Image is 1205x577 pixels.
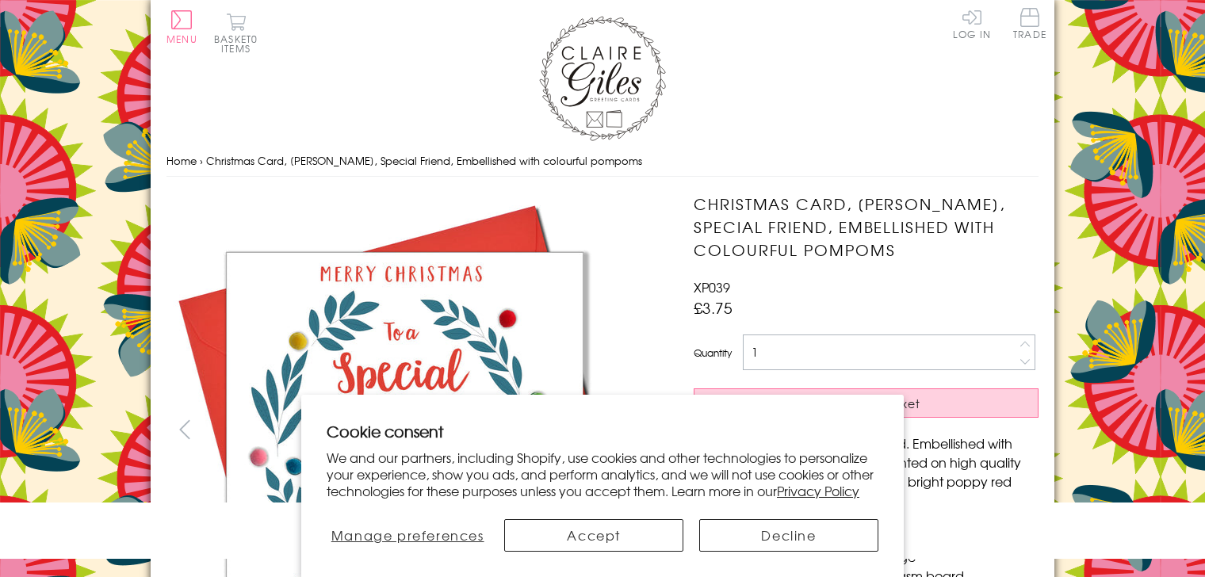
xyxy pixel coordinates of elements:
span: Menu [166,32,197,46]
nav: breadcrumbs [166,145,1039,178]
button: Manage preferences [327,519,488,552]
h2: Cookie consent [327,420,878,442]
img: Claire Giles Greetings Cards [539,16,666,141]
h1: Christmas Card, [PERSON_NAME], Special Friend, Embellished with colourful pompoms [694,193,1039,261]
span: XP039 [694,277,730,296]
a: Home [166,153,197,168]
label: Quantity [694,346,732,360]
span: Christmas Card, [PERSON_NAME], Special Friend, Embellished with colourful pompoms [206,153,642,168]
button: Basket0 items [214,13,258,53]
button: Menu [166,10,197,44]
button: Accept [504,519,683,552]
a: Log In [953,8,991,39]
a: Privacy Policy [777,481,859,500]
button: Decline [699,519,878,552]
button: prev [166,411,202,447]
span: £3.75 [694,296,733,319]
button: Add to Basket [694,388,1039,418]
span: Trade [1013,8,1046,39]
span: › [200,153,203,168]
span: Manage preferences [331,525,484,545]
p: We and our partners, including Shopify, use cookies and other technologies to personalize your ex... [327,449,878,499]
span: 0 items [221,32,258,55]
a: Trade [1013,8,1046,42]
